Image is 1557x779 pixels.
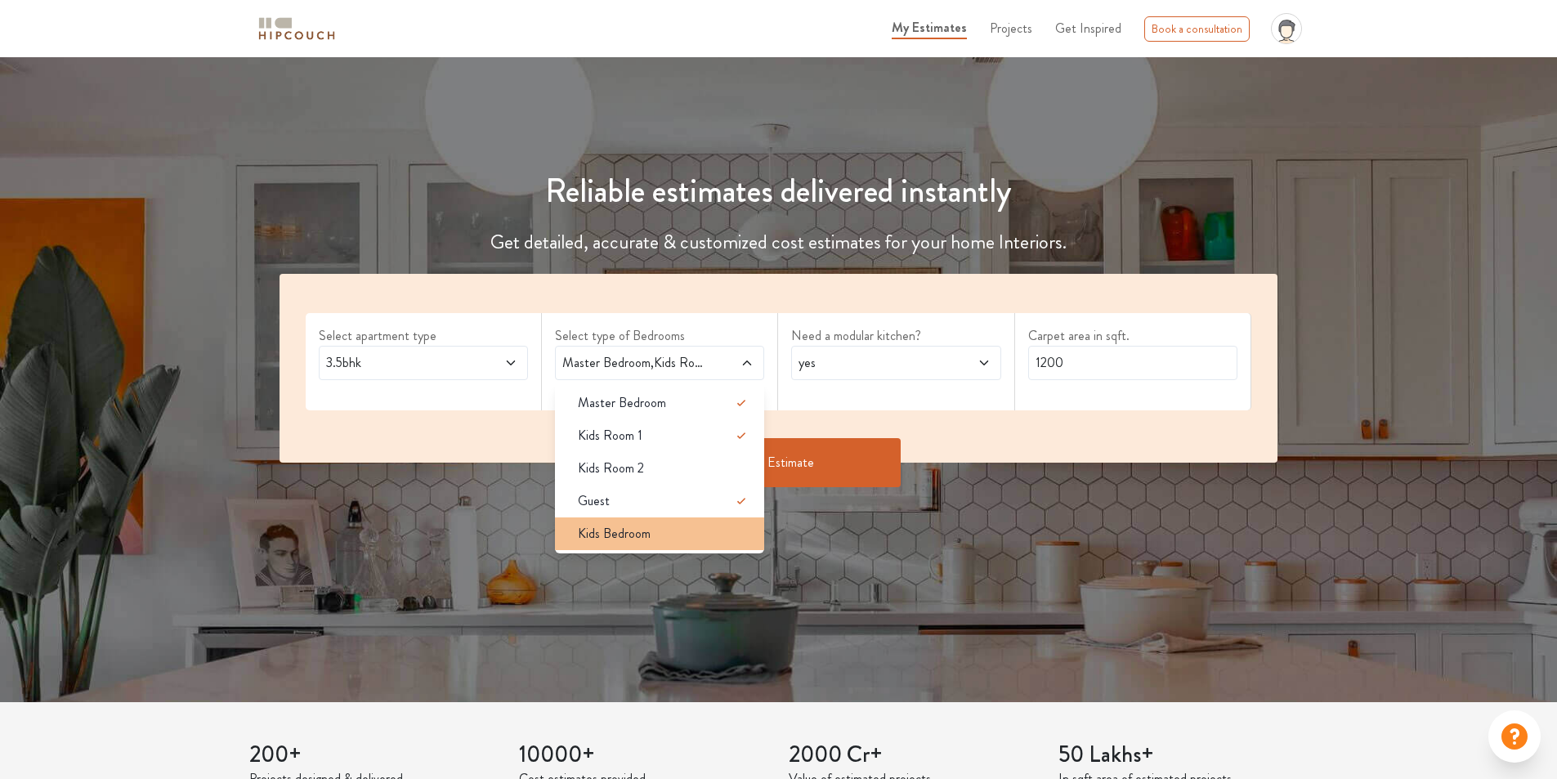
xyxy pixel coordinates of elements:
[990,19,1032,38] span: Projects
[256,11,338,47] span: logo-horizontal.svg
[270,172,1288,211] h1: Reliable estimates delivered instantly
[555,326,764,346] label: Select type of Bedrooms
[319,326,528,346] label: Select apartment type
[578,524,651,544] span: Kids Bedroom
[559,353,705,373] span: Master Bedroom,Kids Room 1,Guest
[791,326,1000,346] label: Need a modular kitchen?
[892,18,967,37] span: My Estimates
[1144,16,1250,42] div: Book a consultation
[789,741,1039,769] h3: 2000 Cr+
[795,353,942,373] span: yes
[578,459,644,478] span: Kids Room 2
[1055,19,1121,38] span: Get Inspired
[578,393,666,413] span: Master Bedroom
[1028,346,1237,380] input: Enter area sqft
[249,741,499,769] h3: 200+
[519,741,769,769] h3: 10000+
[323,353,469,373] span: 3.5bhk
[1058,741,1309,769] h3: 50 Lakhs+
[555,380,764,397] div: select 1 more room(s)
[256,15,338,43] img: logo-horizontal.svg
[655,438,901,487] button: Get Estimate
[270,231,1288,254] h4: Get detailed, accurate & customized cost estimates for your home Interiors.
[578,491,610,511] span: Guest
[1028,326,1237,346] label: Carpet area in sqft.
[578,426,642,445] span: Kids Room 1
